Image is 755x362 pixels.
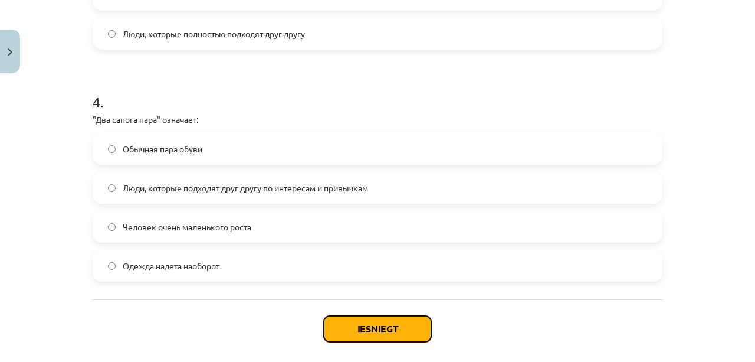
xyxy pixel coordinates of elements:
h1: 4 . [93,73,662,110]
p: "Два сапога пара" означает: [93,113,662,126]
input: Люди, которые подходят друг другу по интересам и привычкам [108,184,116,192]
input: Одежда надета наоборот [108,262,116,270]
span: Люди, которые полностью подходят друг другу [123,28,305,40]
span: Человек очень маленького роста [123,221,251,233]
input: Обычная пара обуви [108,145,116,153]
input: Люди, которые полностью подходят друг другу [108,30,116,38]
span: Люди, которые подходят друг другу по интересам и привычкам [123,182,368,194]
input: Человек очень маленького роста [108,223,116,231]
button: Iesniegt [324,316,431,342]
img: icon-close-lesson-0947bae3869378f0d4975bcd49f059093ad1ed9edebbc8119c70593378902aed.svg [8,48,12,56]
span: Обычная пара обуви [123,143,202,155]
span: Одежда надета наоборот [123,260,219,272]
